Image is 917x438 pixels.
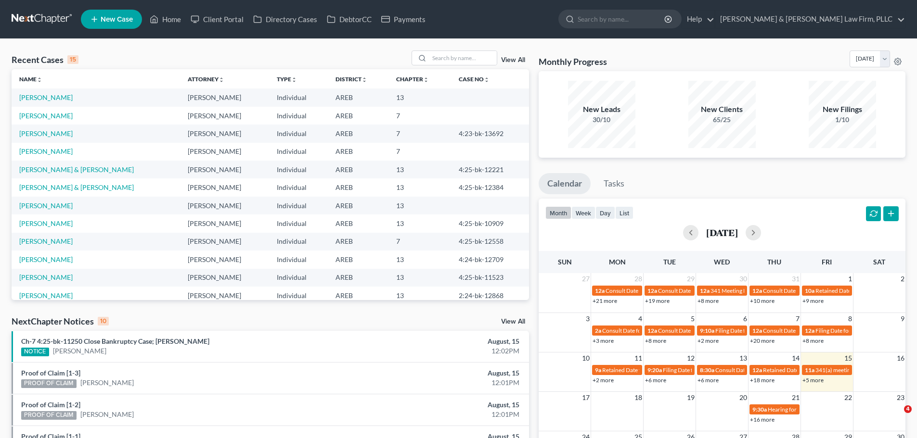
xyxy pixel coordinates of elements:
[328,197,389,214] td: AREB
[595,173,633,194] a: Tasks
[269,269,328,287] td: Individual
[336,75,367,83] a: Districtunfold_more
[847,313,853,325] span: 8
[328,214,389,232] td: AREB
[595,287,605,294] span: 12a
[571,206,595,219] button: week
[451,178,529,196] td: 4:25-bk-12384
[768,406,843,413] span: Hearing for [PERSON_NAME]
[578,10,666,28] input: Search by name...
[900,313,905,325] span: 9
[269,287,328,304] td: Individual
[742,313,748,325] span: 6
[269,161,328,178] td: Individual
[700,366,714,374] span: 8:30a
[873,258,885,266] span: Sat
[19,93,73,101] a: [PERSON_NAME]
[269,178,328,196] td: Individual
[802,297,824,304] a: +9 more
[360,400,519,410] div: August, 15
[805,287,814,294] span: 10a
[750,297,775,304] a: +10 more
[602,366,744,374] span: Retained Date for [PERSON_NAME] & [PERSON_NAME]
[19,112,73,120] a: [PERSON_NAME]
[451,214,529,232] td: 4:25-bk-10909
[545,206,571,219] button: month
[12,54,78,65] div: Recent Cases
[328,143,389,161] td: AREB
[595,327,601,334] span: 2a
[328,88,389,106] td: AREB
[328,250,389,268] td: AREB
[451,161,529,178] td: 4:25-bk-12221
[269,125,328,142] td: Individual
[21,369,80,377] a: Proof of Claim [1-3]
[98,317,109,325] div: 10
[815,287,906,294] span: Retained Date for [PERSON_NAME]
[658,287,746,294] span: Consult Date for [PERSON_NAME]
[609,258,626,266] span: Mon
[602,327,690,334] span: Consult Date for [PERSON_NAME]
[595,366,601,374] span: 9a
[738,352,748,364] span: 13
[451,125,529,142] td: 4:23-bk-13692
[451,269,529,287] td: 4:25-bk-11523
[843,392,853,403] span: 22
[663,258,676,266] span: Tue
[738,273,748,285] span: 30
[451,287,529,304] td: 2:24-bk-12868
[21,337,209,345] a: Ch-7 4:25-bk-11250 Close Bankruptcy Case; [PERSON_NAME]
[658,327,773,334] span: Consult Date for [PERSON_NAME], Monkevis
[802,376,824,384] a: +5 more
[706,227,738,238] h2: [DATE]
[647,327,657,334] span: 12a
[688,115,756,125] div: 65/25
[388,143,451,161] td: 7
[896,392,905,403] span: 23
[690,313,696,325] span: 5
[80,410,134,419] a: [PERSON_NAME]
[714,258,730,266] span: Wed
[884,405,907,428] iframe: Intercom live chat
[791,273,801,285] span: 31
[388,233,451,250] td: 7
[19,219,73,227] a: [PERSON_NAME]
[633,392,643,403] span: 18
[904,405,912,413] span: 4
[645,376,666,384] a: +6 more
[539,173,591,194] a: Calendar
[180,287,269,304] td: [PERSON_NAME]
[360,337,519,346] div: August, 15
[647,366,662,374] span: 9:20a
[269,197,328,214] td: Individual
[581,392,591,403] span: 17
[429,51,497,65] input: Search by name...
[647,287,657,294] span: 12a
[697,376,719,384] a: +6 more
[180,161,269,178] td: [PERSON_NAME]
[423,77,429,83] i: unfold_more
[568,115,635,125] div: 30/10
[19,291,73,300] a: [PERSON_NAME]
[248,11,322,28] a: Directory Cases
[19,129,73,138] a: [PERSON_NAME]
[633,352,643,364] span: 11
[388,125,451,142] td: 7
[715,11,905,28] a: [PERSON_NAME] & [PERSON_NAME] Law Firm, PLLC
[645,337,666,344] a: +8 more
[700,327,714,334] span: 9:10a
[328,269,389,287] td: AREB
[767,258,781,266] span: Thu
[501,57,525,63] a: View All
[750,376,775,384] a: +18 more
[686,273,696,285] span: 29
[900,273,905,285] span: 2
[12,315,109,327] div: NextChapter Notices
[686,352,696,364] span: 12
[328,107,389,125] td: AREB
[360,368,519,378] div: August, 15
[822,258,832,266] span: Fri
[805,327,814,334] span: 12a
[750,337,775,344] a: +20 more
[180,143,269,161] td: [PERSON_NAME]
